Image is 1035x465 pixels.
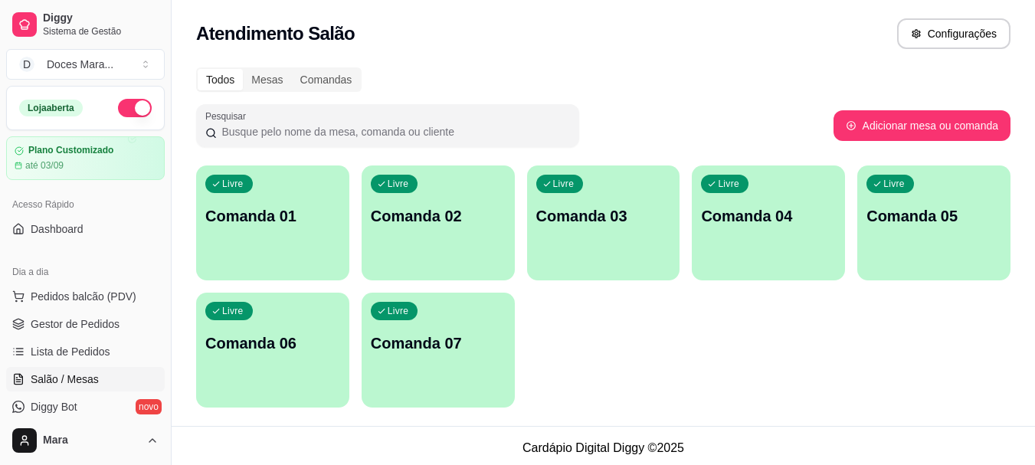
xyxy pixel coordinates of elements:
p: Comanda 02 [371,205,506,227]
span: Diggy [43,11,159,25]
button: LivreComanda 05 [857,165,1010,280]
input: Pesquisar [217,124,570,139]
span: Dashboard [31,221,84,237]
button: LivreComanda 03 [527,165,680,280]
p: Comanda 03 [536,205,671,227]
span: Diggy Bot [31,399,77,414]
span: Pedidos balcão (PDV) [31,289,136,304]
p: Comanda 04 [701,205,836,227]
a: Gestor de Pedidos [6,312,165,336]
label: Pesquisar [205,110,251,123]
span: D [19,57,34,72]
a: Lista de Pedidos [6,339,165,364]
span: Mara [43,434,140,447]
p: Livre [388,305,409,317]
div: Mesas [243,69,291,90]
div: Dia a dia [6,260,165,284]
a: DiggySistema de Gestão [6,6,165,43]
article: Plano Customizado [28,145,113,156]
button: Alterar Status [118,99,152,117]
p: Livre [388,178,409,190]
div: Comandas [292,69,361,90]
p: Livre [222,178,244,190]
div: Acesso Rápido [6,192,165,217]
span: Gestor de Pedidos [31,316,120,332]
p: Livre [553,178,575,190]
div: Doces Mara ... [47,57,113,72]
p: Livre [883,178,905,190]
h2: Atendimento Salão [196,21,355,46]
button: LivreComanda 06 [196,293,349,408]
span: Sistema de Gestão [43,25,159,38]
span: Lista de Pedidos [31,344,110,359]
button: Mara [6,422,165,459]
button: Select a team [6,49,165,80]
div: Loja aberta [19,100,83,116]
a: Plano Customizadoaté 03/09 [6,136,165,180]
div: Todos [198,69,243,90]
button: LivreComanda 02 [362,165,515,280]
p: Comanda 01 [205,205,340,227]
button: LivreComanda 01 [196,165,349,280]
p: Comanda 05 [866,205,1001,227]
a: Salão / Mesas [6,367,165,391]
article: até 03/09 [25,159,64,172]
p: Comanda 07 [371,332,506,354]
button: LivreComanda 07 [362,293,515,408]
p: Livre [718,178,739,190]
button: LivreComanda 04 [692,165,845,280]
span: Salão / Mesas [31,372,99,387]
p: Livre [222,305,244,317]
button: Pedidos balcão (PDV) [6,284,165,309]
p: Comanda 06 [205,332,340,354]
a: Diggy Botnovo [6,395,165,419]
button: Adicionar mesa ou comanda [834,110,1010,141]
button: Configurações [897,18,1010,49]
a: Dashboard [6,217,165,241]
